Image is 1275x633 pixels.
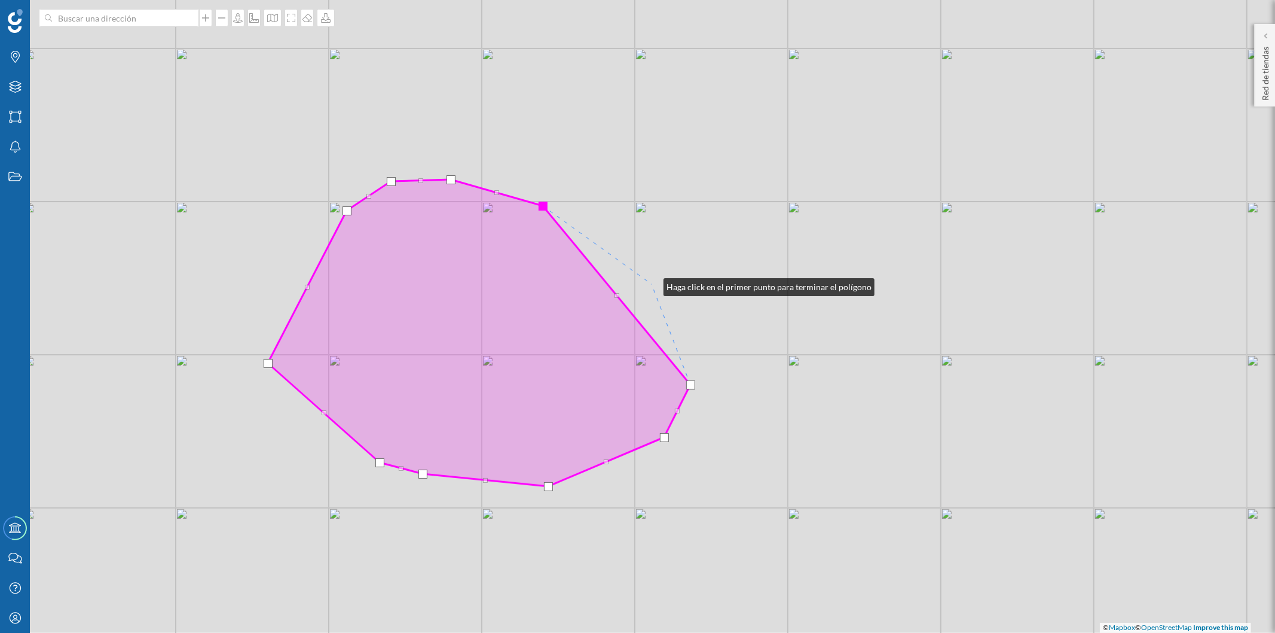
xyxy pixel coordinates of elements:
img: Geoblink Logo [8,9,23,33]
p: Red de tiendas [1259,42,1271,101]
div: Haga click en el primer punto para terminar el polígono [664,278,875,296]
span: Soporte [24,8,66,19]
a: Mapbox [1109,623,1135,632]
div: © © [1100,623,1251,633]
a: OpenStreetMap [1141,623,1192,632]
a: Improve this map [1193,623,1248,632]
